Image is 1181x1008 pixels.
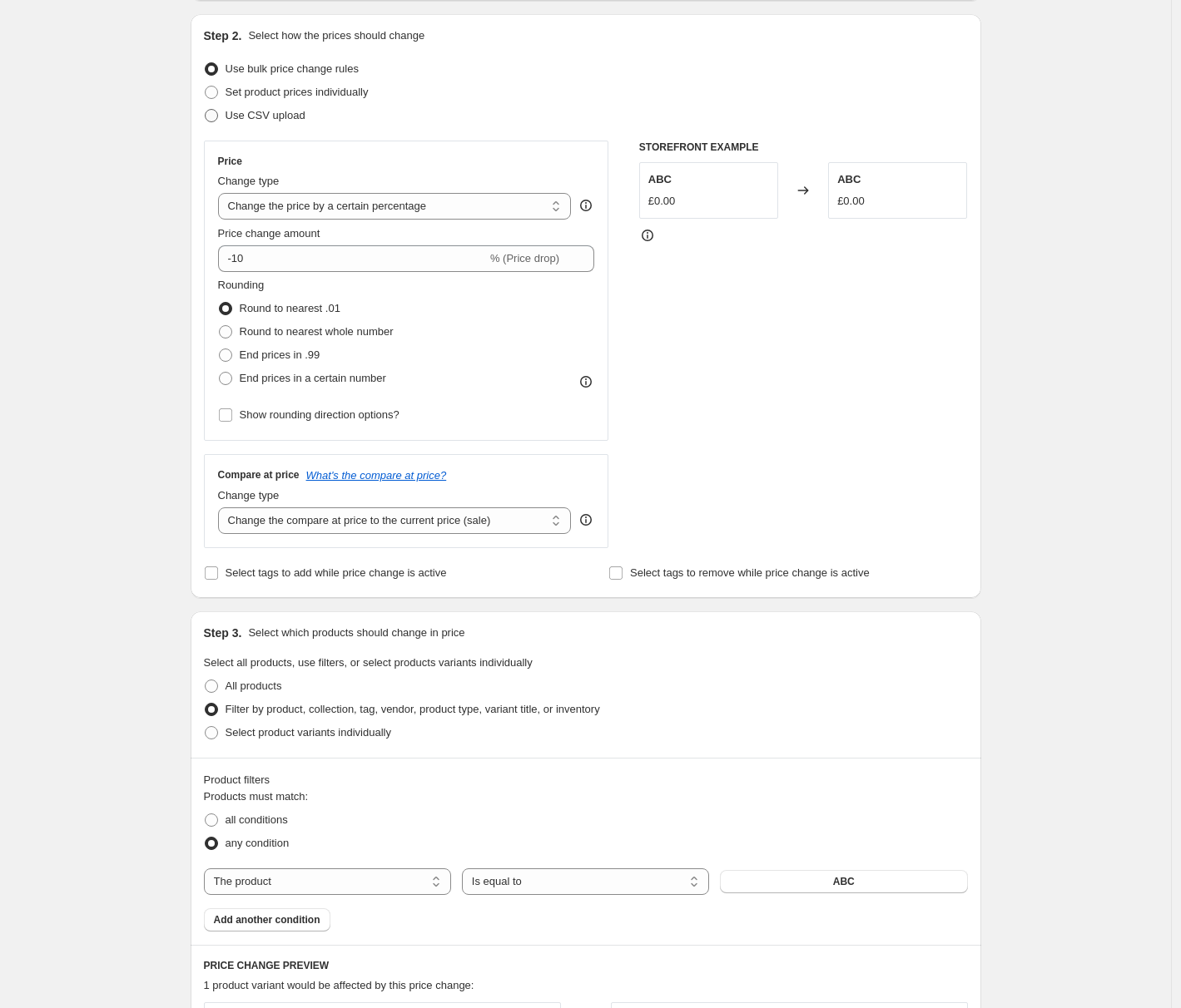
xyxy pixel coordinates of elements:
span: 1 product variant would be affected by this price change: [204,979,474,991]
span: Products must match: [204,790,309,803]
div: help [578,197,594,214]
span: Change type [218,175,280,187]
h6: STOREFRONT EXAMPLE [639,141,968,154]
span: any condition [226,837,290,849]
span: Filter by product, collection, tag, vendor, product type, variant title, or inventory [226,703,600,715]
h3: Price [218,155,242,168]
span: Use bulk price change rules [226,62,359,75]
h2: Step 3. [204,625,242,641]
h3: Compare at price [218,468,300,482]
span: Set product prices individually [226,86,369,98]
span: Select all products, use filters, or select products variants individually [204,656,533,669]
button: Add another condition [204,908,330,931]
span: Price change amount [218,227,320,240]
input: -15 [218,245,487,272]
button: What's the compare at price? [306,469,447,482]
span: Change type [218,489,280,502]
span: End prices in .99 [240,348,320,361]
span: ABC [833,875,855,888]
span: ABC [648,173,672,185]
span: Round to nearest whole number [240,325,394,338]
span: Rounding [218,279,265,291]
div: help [578,511,594,528]
h2: Step 2. [204,27,242,44]
span: All products [226,679,282,692]
span: Select product variants individually [226,726,391,739]
span: % (Price drop) [490,252,559,264]
div: £0.00 [837,193,865,210]
div: Product filters [204,772,968,788]
p: Select how the prices should change [248,27,424,44]
span: End prices in a certain number [240,372,386,384]
span: Add another condition [214,913,320,926]
span: Use CSV upload [226,109,305,121]
span: Select tags to add while price change is active [226,566,447,579]
span: Round to nearest .01 [240,302,340,314]
span: all conditions [226,813,288,826]
button: ABC [720,870,967,893]
h6: PRICE CHANGE PREVIEW [204,959,968,972]
span: Show rounding direction options? [240,408,399,421]
span: Select tags to remove while price change is active [630,566,870,579]
div: £0.00 [648,193,676,210]
p: Select which products should change in price [248,625,464,641]
span: ABC [837,173,861,185]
